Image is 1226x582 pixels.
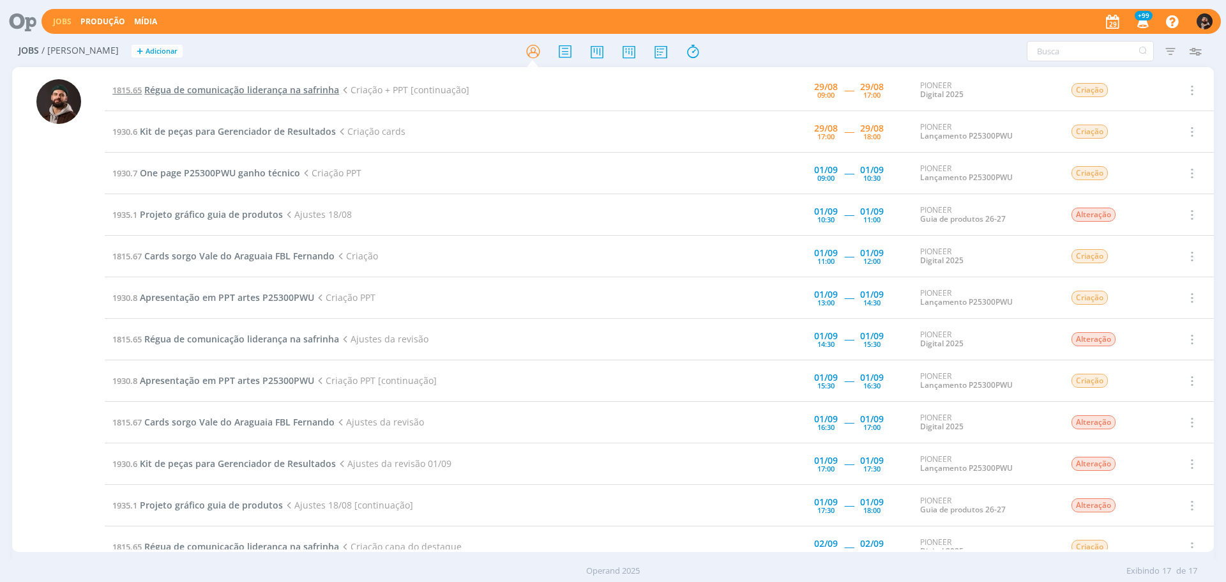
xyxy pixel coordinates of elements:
div: 29/08 [860,124,884,133]
span: ----- [844,291,854,303]
span: Criação [1071,249,1108,263]
span: 17 [1162,565,1171,578]
div: 01/09 [860,498,884,507]
span: One page P25300PWU ganho técnico [140,167,300,179]
div: PIONEER [920,123,1052,141]
span: Alteração [1071,498,1116,512]
img: D [1197,13,1213,29]
span: Criação cards [336,125,405,137]
span: ----- [844,250,854,262]
img: D [36,79,81,124]
span: Criação [1071,166,1108,180]
span: ----- [844,374,854,387]
div: 14:30 [863,299,881,306]
div: 13:00 [817,299,835,306]
span: ----- [844,167,854,179]
div: 01/09 [814,456,838,465]
div: 01/09 [860,415,884,424]
div: 01/09 [814,332,838,341]
div: 29/08 [814,124,838,133]
span: 1815.67 [112,250,142,262]
div: 15:30 [863,341,881,348]
span: Criação [1071,125,1108,139]
span: 1930.8 [112,375,137,387]
div: PIONEER [920,372,1052,390]
span: Criação [335,250,378,262]
span: Adicionar [146,47,178,56]
div: 16:30 [863,382,881,389]
span: Criação [1071,540,1108,554]
a: 1815.65Régua de comunicação liderança na safrinha [112,84,339,96]
span: de [1176,565,1186,578]
span: Criação PPT [300,167,361,179]
div: 14:30 [817,341,835,348]
a: 1930.8Apresentação em PPT artes P25300PWU [112,291,314,303]
span: Criação + PPT [continuação] [339,84,469,96]
button: +Adicionar [132,45,183,58]
div: 01/09 [860,290,884,299]
div: PIONEER [920,81,1052,100]
div: 01/09 [860,456,884,465]
a: Lançamento P25300PWU [920,463,1013,473]
div: 01/09 [814,498,838,507]
span: 1930.8 [112,292,137,303]
div: 01/09 [814,373,838,382]
span: Projeto gráfico guia de produtos [140,208,283,220]
span: 1930.6 [112,126,137,137]
div: 09:30 [863,548,881,555]
span: Ajustes da revisão [335,416,424,428]
span: Cards sorgo Vale do Araguaia FBL Fernando [144,416,335,428]
a: Produção [80,16,125,27]
a: 1930.6Kit de peças para Gerenciador de Resultados [112,125,336,137]
div: 02/09 [860,539,884,548]
div: 11:00 [863,216,881,223]
a: Guia de produtos 26-27 [920,504,1006,515]
span: ----- [844,416,854,428]
span: 1930.7 [112,167,137,179]
a: Lançamento P25300PWU [920,296,1013,307]
span: Exibindo [1126,565,1160,578]
a: Digital 2025 [920,89,964,100]
div: PIONEER [920,455,1052,473]
span: Apresentação em PPT artes P25300PWU [140,291,314,303]
button: +99 [1129,10,1155,33]
span: 17 [1188,565,1197,578]
div: 15:30 [817,382,835,389]
span: Alteração [1071,457,1116,471]
div: 18:00 [863,133,881,140]
div: 01/09 [814,249,838,257]
a: 1935.1Projeto gráfico guia de produtos [112,499,283,511]
div: 10:30 [863,174,881,181]
div: 01/09 [814,207,838,216]
span: Cards sorgo Vale do Araguaia FBL Fernando [144,250,335,262]
div: PIONEER [920,164,1052,183]
span: Régua de comunicação liderança na safrinha [144,84,339,96]
a: Jobs [53,16,72,27]
span: 1935.1 [112,209,137,220]
span: Ajustes 18/08 [continuação] [283,499,413,511]
span: + [137,45,143,58]
a: Lançamento P25300PWU [920,130,1013,141]
span: +99 [1135,11,1153,20]
div: 01/09 [860,332,884,341]
span: Alteração [1071,332,1116,346]
div: PIONEER [920,206,1052,224]
span: 1815.65 [112,541,142,553]
div: 01/09 [814,290,838,299]
a: 1935.1Projeto gráfico guia de produtos [112,208,283,220]
div: 29/08 [814,82,838,91]
div: 17:30 [863,465,881,472]
span: Kit de peças para Gerenciador de Resultados [140,125,336,137]
button: Mídia [130,17,161,27]
button: Produção [77,17,129,27]
div: 17:00 [817,465,835,472]
div: 16:30 [817,424,835,431]
span: Projeto gráfico guia de produtos [140,499,283,511]
a: Digital 2025 [920,338,964,349]
span: Alteração [1071,415,1116,429]
a: 1815.65Régua de comunicação liderança na safrinha [112,333,339,345]
a: Digital 2025 [920,255,964,266]
span: Criação capa do destaque [339,540,462,553]
div: 01/09 [860,165,884,174]
span: ----- [844,457,854,470]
